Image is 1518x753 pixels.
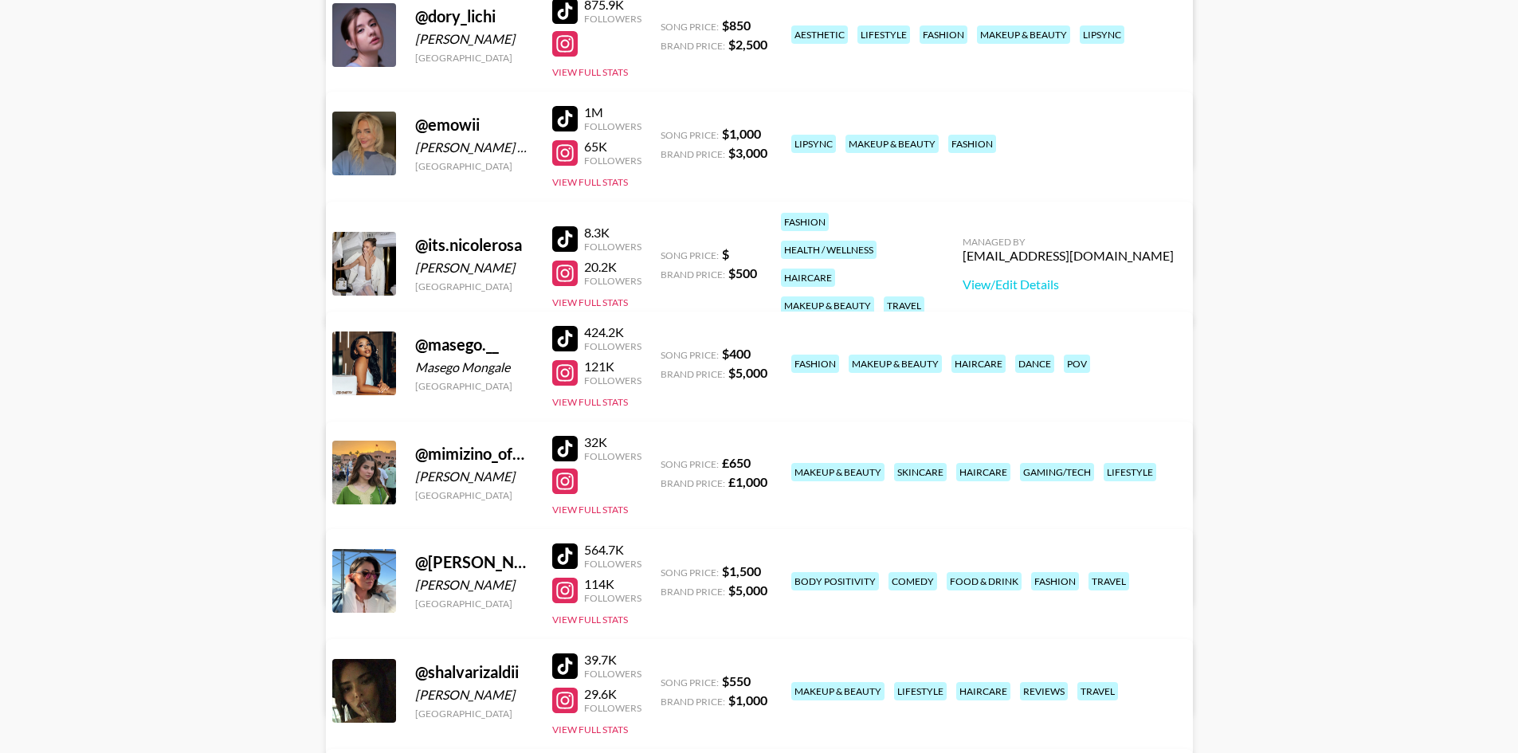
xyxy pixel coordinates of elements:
div: body positivity [791,572,879,590]
div: gaming/tech [1020,463,1094,481]
div: fashion [791,355,839,373]
div: Followers [584,558,641,570]
div: 20.2K [584,259,641,275]
div: Managed By [963,236,1174,248]
div: Followers [584,13,641,25]
strong: £ 1,000 [728,474,767,489]
span: Song Price: [661,249,719,261]
div: 32K [584,434,641,450]
div: Followers [584,668,641,680]
span: Brand Price: [661,40,725,52]
strong: $ [722,246,729,261]
div: fashion [920,25,967,44]
div: haircare [956,682,1010,700]
div: 39.7K [584,652,641,668]
button: View Full Stats [552,614,628,626]
div: makeup & beauty [791,463,885,481]
div: @ [PERSON_NAME].mackenzlee [415,552,533,572]
div: travel [1088,572,1129,590]
div: reviews [1020,682,1068,700]
div: [PERSON_NAME] & [PERSON_NAME] [415,139,533,155]
strong: $ 400 [722,346,751,361]
div: aesthetic [791,25,848,44]
div: lipsync [1080,25,1124,44]
div: food & drink [947,572,1022,590]
span: Brand Price: [661,696,725,708]
div: 65K [584,139,641,155]
span: Song Price: [661,677,719,688]
span: Song Price: [661,21,719,33]
strong: $ 1,500 [722,563,761,578]
span: Brand Price: [661,148,725,160]
div: lifestyle [1104,463,1156,481]
div: [PERSON_NAME] [415,577,533,593]
button: View Full Stats [552,296,628,308]
div: haircare [951,355,1006,373]
div: health / wellness [781,241,877,259]
div: [EMAIL_ADDRESS][DOMAIN_NAME] [963,248,1174,264]
a: View/Edit Details [963,276,1174,292]
strong: $ 2,500 [728,37,767,52]
div: [GEOGRAPHIC_DATA] [415,598,533,610]
div: Followers [584,702,641,714]
span: Brand Price: [661,477,725,489]
button: View Full Stats [552,176,628,188]
div: pov [1064,355,1090,373]
div: @ shalvarizaldii [415,662,533,682]
div: [PERSON_NAME] [415,260,533,276]
div: Followers [584,375,641,386]
div: makeup & beauty [781,296,874,315]
strong: $ 1,000 [722,126,761,141]
div: Followers [584,120,641,132]
strong: $ 850 [722,18,751,33]
div: 424.2K [584,324,641,340]
div: makeup & beauty [849,355,942,373]
div: skincare [894,463,947,481]
strong: $ 5,000 [728,582,767,598]
div: haircare [956,463,1010,481]
div: [GEOGRAPHIC_DATA] [415,380,533,392]
div: makeup & beauty [977,25,1070,44]
div: @ its.nicolerosa [415,235,533,255]
span: Brand Price: [661,269,725,280]
strong: £ 650 [722,455,751,470]
div: Followers [584,241,641,253]
div: 1M [584,104,641,120]
div: travel [1077,682,1118,700]
div: fashion [948,135,996,153]
strong: $ 1,000 [728,692,767,708]
strong: $ 5,000 [728,365,767,380]
button: View Full Stats [552,504,628,516]
button: View Full Stats [552,66,628,78]
button: View Full Stats [552,396,628,408]
strong: $ 500 [728,265,757,280]
strong: $ 550 [722,673,751,688]
strong: $ 3,000 [728,145,767,160]
span: Song Price: [661,567,719,578]
div: [GEOGRAPHIC_DATA] [415,489,533,501]
div: [PERSON_NAME] [415,469,533,484]
div: @ masego.__ [415,335,533,355]
div: [PERSON_NAME] [415,31,533,47]
div: fashion [1031,572,1079,590]
div: lipsync [791,135,836,153]
div: 8.3K [584,225,641,241]
div: [GEOGRAPHIC_DATA] [415,708,533,720]
div: Followers [584,592,641,604]
div: makeup & beauty [791,682,885,700]
div: 121K [584,359,641,375]
div: haircare [781,269,835,287]
div: [GEOGRAPHIC_DATA] [415,160,533,172]
div: Followers [584,450,641,462]
div: dance [1015,355,1054,373]
div: fashion [781,213,829,231]
span: Song Price: [661,458,719,470]
div: lifestyle [894,682,947,700]
div: Followers [584,275,641,287]
div: [GEOGRAPHIC_DATA] [415,280,533,292]
div: 29.6K [584,686,641,702]
div: @ dory_lichi [415,6,533,26]
span: Song Price: [661,129,719,141]
div: lifestyle [857,25,910,44]
div: Followers [584,340,641,352]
